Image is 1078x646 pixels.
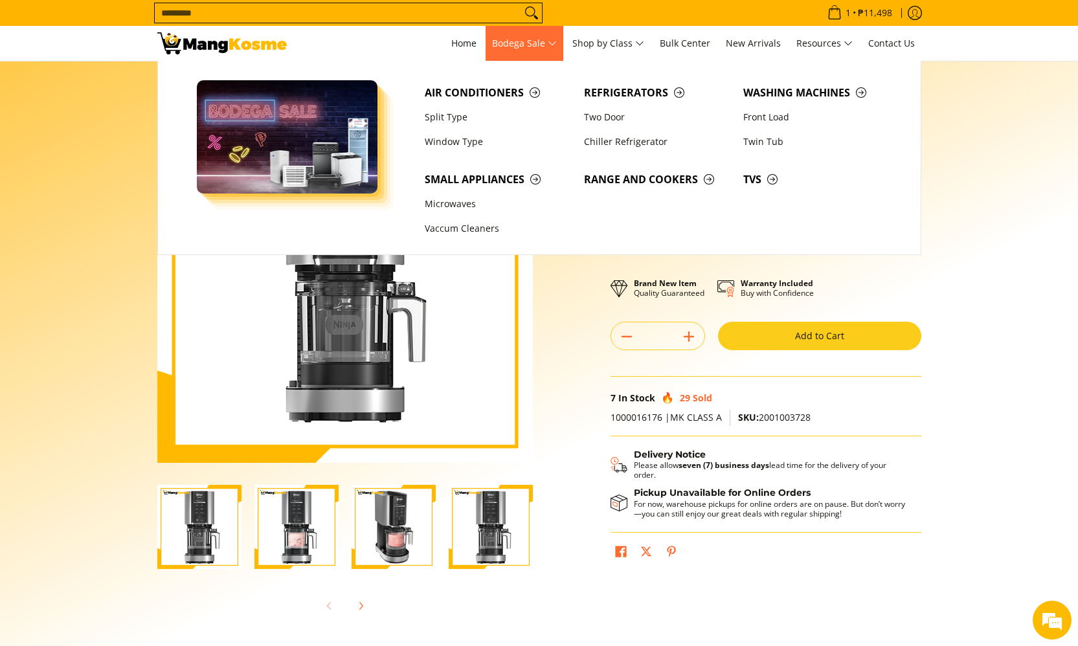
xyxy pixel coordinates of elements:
[796,36,853,52] span: Resources
[737,105,896,129] a: Front Load
[611,392,616,404] span: 7
[521,3,542,23] button: Search
[634,449,706,460] strong: Delivery Notice
[662,542,680,564] a: Pin on Pinterest
[618,392,655,404] span: In Stock
[572,36,644,52] span: Shop by Class
[693,392,712,404] span: Sold
[352,485,436,569] img: ninja-creami-ice-cream-maker-gray-korean-model-with-sample-content-right-side-view-mang-kosme
[634,460,908,480] p: Please allow lead time for the delivery of your order.
[679,460,769,471] strong: seven (7) business days
[584,172,730,188] span: Range and Cookers
[67,72,218,89] div: Chat with us now
[653,26,717,61] a: Bulk Center
[634,487,811,498] strong: Pickup Unavailable for Online Orders
[737,129,896,154] a: Twin Tub
[486,26,563,61] a: Bodega Sale
[157,485,241,569] img: ninja-creami-ice-cream-maker-gray-korean-model-full-view-mang-kosme
[680,392,690,404] span: 29
[578,129,737,154] a: Chiller Refrigerator
[6,353,247,399] textarea: Type your message and hit 'Enter'
[75,163,179,294] span: We're online!
[637,542,655,564] a: Post on X
[157,32,287,54] img: Ninja Creami Ice Cream Maker - Korean Model (Class A) l Mang Kosme
[346,592,375,620] button: Next
[738,411,811,423] span: 2001003728
[578,167,737,192] a: Range and Cookers
[726,37,781,49] span: New Arrivals
[790,26,859,61] a: Resources
[741,278,813,289] strong: Warranty Included
[418,129,578,154] a: Window Type
[425,172,571,188] span: Small Appliances
[743,85,890,101] span: Washing Machines
[612,542,630,564] a: Share on Facebook
[738,411,759,423] span: SKU:
[718,322,921,350] button: Add to Cart
[741,278,814,298] p: Buy with Confidence
[418,105,578,129] a: Split Type
[425,85,571,101] span: Air Conditioners
[611,326,642,347] button: Subtract
[862,26,921,61] a: Contact Us
[844,8,853,17] span: 1
[634,278,697,289] strong: Brand New Item
[451,37,477,49] span: Home
[634,278,704,298] p: Quality Guaranteed
[418,80,578,105] a: Air Conditioners
[824,6,896,20] span: •
[673,326,704,347] button: Add
[449,485,533,569] img: Ninja Creami Ice Cream Maker- Korean Model (Class A)-4
[719,26,787,61] a: New Arrivals
[660,37,710,49] span: Bulk Center
[737,167,896,192] a: TVs
[634,499,908,518] p: For now, warehouse pickups for online orders are on pause. But don’t worry—you can still enjoy ou...
[856,8,894,17] span: ₱11,498
[743,172,890,188] span: TVs
[212,6,243,38] div: Minimize live chat window
[584,85,730,101] span: Refrigerators
[578,80,737,105] a: Refrigerators
[578,105,737,129] a: Two Door
[445,26,483,61] a: Home
[611,411,722,423] span: 1000016176 |MK CLASS A
[177,107,513,443] img: ninja-creami-ice-cream-maker-gray-korean-model-full-view-mang-kosme
[611,449,908,480] button: Shipping & Delivery
[418,167,578,192] a: Small Appliances
[418,217,578,241] a: Vaccum Cleaners
[418,192,578,216] a: Microwaves
[300,26,921,61] nav: Main Menu
[868,37,915,49] span: Contact Us
[737,80,896,105] a: Washing Machines
[254,485,339,569] img: ninja-creami-ice-cream-maker-gray-korean-model-with-sample-content-full-view-mang-kosme
[197,80,378,194] img: Bodega Sale
[566,26,651,61] a: Shop by Class
[492,36,557,52] span: Bodega Sale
